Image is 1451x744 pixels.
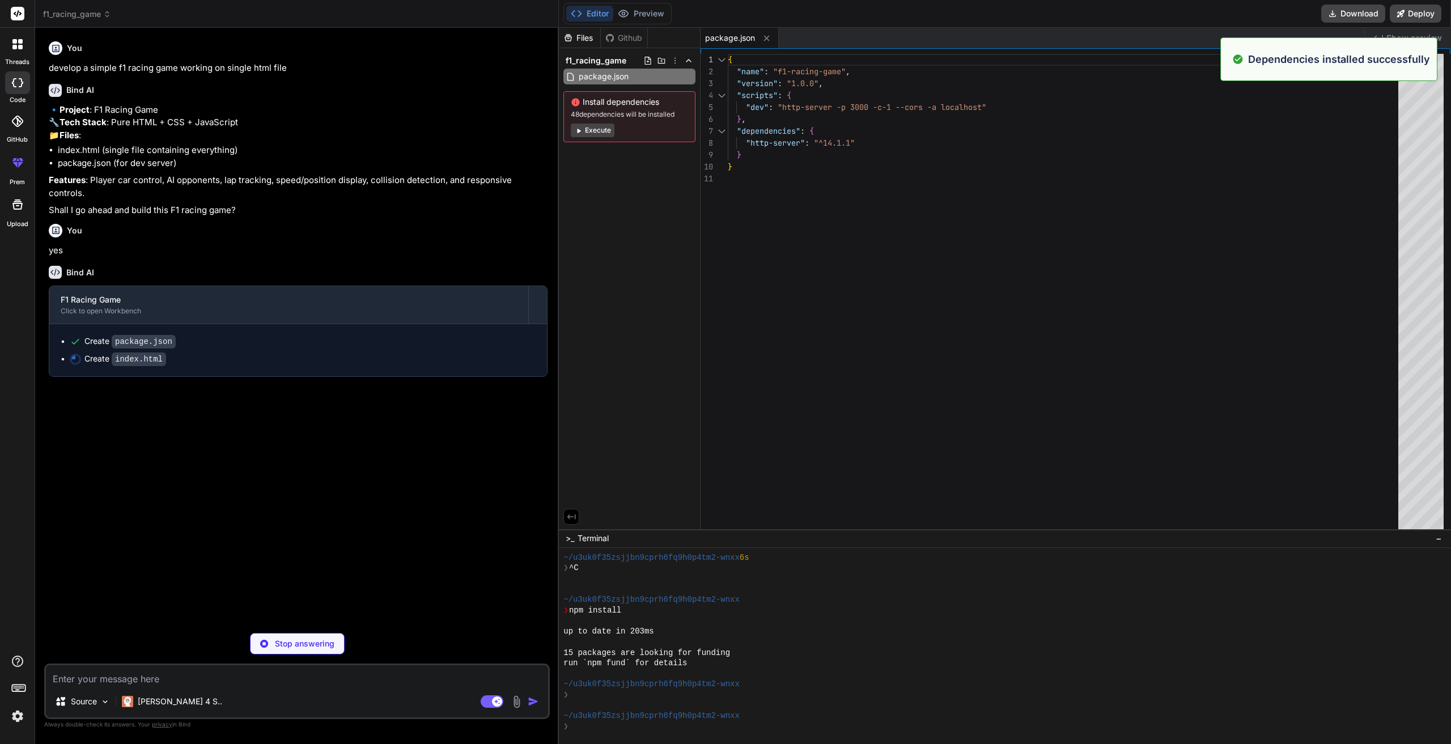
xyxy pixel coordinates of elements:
div: 3 [701,78,713,90]
span: Show preview [1386,32,1442,44]
p: develop a simple f1 racing game working on single html file [49,62,548,75]
span: : [769,102,773,112]
p: Shall I go ahead and build this F1 racing game? [49,204,548,217]
span: { [809,126,814,136]
span: ~/u3uk0f35zsjjbn9cprh6fq9h0p4tm2-wnxx [563,679,740,690]
p: Stop answering [275,638,334,649]
h6: Bind AI [66,267,94,278]
div: 4 [701,90,713,101]
div: 10 [701,161,713,173]
span: , [741,114,746,124]
span: npm install [569,605,621,616]
span: "f1-racing-game" [773,66,846,76]
div: 7 [701,125,713,137]
li: index.html (single file containing everything) [58,144,548,157]
span: "1.0.0" [787,78,818,88]
div: 5 [701,101,713,113]
span: up to date in 203ms [563,626,654,637]
p: Source [71,696,97,707]
span: package.json [578,70,630,83]
strong: Project [60,104,90,115]
span: privacy [152,721,172,728]
button: F1 Racing GameClick to open Workbench [49,286,528,324]
span: ~/u3uk0f35zsjjbn9cprh6fq9h0p4tm2-wnxx [563,594,740,605]
button: Preview [613,6,669,22]
span: "scripts" [737,90,778,100]
span: Terminal [578,533,609,544]
span: : [778,90,782,100]
span: "^14.1.1" [814,138,855,148]
span: package.json [705,32,755,44]
span: ^C [569,563,579,573]
span: { [728,54,732,65]
p: Always double-check its answers. Your in Bind [44,719,550,730]
span: 48 dependencies will be installed [571,110,688,119]
label: threads [5,57,29,67]
button: Deploy [1390,5,1441,23]
div: 8 [701,137,713,149]
img: icon [528,696,539,707]
h6: Bind AI [66,84,94,96]
div: Click to collapse the range. [714,90,729,101]
span: { [787,90,791,100]
span: 15 packages are looking for funding [563,648,730,658]
div: Click to collapse the range. [714,125,729,137]
span: "http-server" [746,138,805,148]
span: } [737,114,741,124]
span: ~/u3uk0f35zsjjbn9cprh6fq9h0p4tm2-wnxx [563,552,740,563]
span: "dev" [746,102,769,112]
div: F1 Racing Game [61,294,517,305]
span: ❯ [563,563,569,573]
span: , [846,66,850,76]
label: Upload [7,219,28,229]
span: : [800,126,805,136]
span: 6s [740,552,749,563]
code: package.json [112,335,176,348]
button: − [1433,529,1444,547]
span: : [778,78,782,88]
strong: Files [60,130,79,141]
span: ❯ [563,690,569,700]
div: 2 [701,66,713,78]
h6: You [67,225,82,236]
span: f1_racing_game [43,8,111,20]
span: ❯ [563,721,569,732]
label: GitHub [7,135,28,144]
span: } [737,150,741,160]
span: Install dependencies [571,96,688,108]
span: run `npm fund` for details [563,658,687,669]
div: Create [84,353,166,365]
div: Github [601,32,647,44]
p: Dependencies installed successfully [1248,52,1430,67]
span: "name" [737,66,764,76]
span: "dependencies" [737,126,800,136]
div: Create [84,335,176,347]
label: prem [10,177,25,187]
span: , [818,78,823,88]
div: 9 [701,149,713,161]
code: index.html [112,352,166,366]
div: Click to collapse the range. [714,54,729,66]
div: 11 [701,173,713,185]
strong: Tech Stack [60,117,107,127]
span: − [1436,533,1442,544]
div: 6 [701,113,713,125]
span: f1_racing_game [566,55,626,66]
li: package.json (for dev server) [58,157,548,170]
strong: Features [49,175,86,185]
div: Click to open Workbench [61,307,517,316]
span: >_ [566,533,574,544]
img: Pick Models [100,697,110,707]
label: code [10,95,26,105]
div: 1 [701,54,713,66]
div: Files [559,32,600,44]
button: Execute [571,124,614,137]
p: [PERSON_NAME] 4 S.. [138,696,222,707]
button: Download [1321,5,1385,23]
span: "version" [737,78,778,88]
h6: You [67,42,82,54]
img: settings [8,707,27,726]
p: 🔹 : F1 Racing Game 🔧 : Pure HTML + CSS + JavaScript 📁 : [49,104,548,142]
span: : [764,66,769,76]
p: yes [49,244,548,257]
